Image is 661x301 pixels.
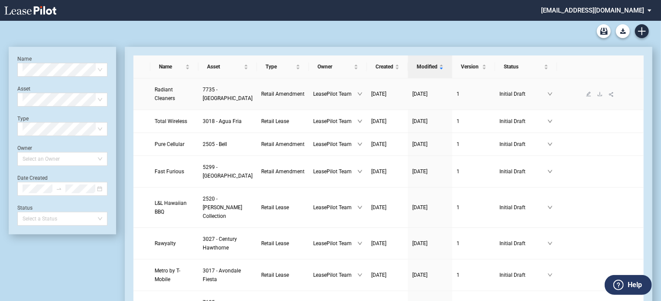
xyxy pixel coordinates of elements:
[357,119,363,124] span: down
[257,55,309,78] th: Type
[203,118,242,124] span: 3018 - Agua Fria
[457,239,491,248] a: 1
[261,167,305,176] a: Retail Amendment
[412,204,428,210] span: [DATE]
[504,62,542,71] span: Status
[261,117,305,126] a: Retail Lease
[261,168,305,175] span: Retail Amendment
[412,272,428,278] span: [DATE]
[605,275,652,295] button: Help
[586,91,591,97] span: edit
[457,140,491,149] a: 1
[155,240,176,246] span: Rawyalty
[635,24,649,38] a: Create new document
[159,62,184,71] span: Name
[499,90,548,98] span: Initial Draft
[371,117,404,126] a: [DATE]
[261,91,305,97] span: Retail Amendment
[261,272,289,278] span: Retail Lease
[499,117,548,126] span: Initial Draft
[261,271,305,279] a: Retail Lease
[17,145,32,151] label: Owner
[457,204,460,210] span: 1
[371,271,404,279] a: [DATE]
[548,272,553,278] span: down
[371,167,404,176] a: [DATE]
[457,90,491,98] a: 1
[357,241,363,246] span: down
[203,140,253,149] a: 2505 - Bell
[613,24,632,38] md-menu: Download Blank Form List
[155,87,175,101] span: Radiant Cleaners
[371,118,386,124] span: [DATE]
[457,203,491,212] a: 1
[367,55,408,78] th: Created
[548,169,553,174] span: down
[457,240,460,246] span: 1
[56,186,62,192] span: to
[371,141,386,147] span: [DATE]
[412,167,448,176] a: [DATE]
[412,168,428,175] span: [DATE]
[457,118,460,124] span: 1
[17,205,32,211] label: Status
[17,175,48,181] label: Date Created
[198,55,257,78] th: Asset
[548,205,553,210] span: down
[261,90,305,98] a: Retail Amendment
[412,271,448,279] a: [DATE]
[371,90,404,98] a: [DATE]
[313,140,357,149] span: LeasePilot Team
[313,117,357,126] span: LeasePilot Team
[313,203,357,212] span: LeasePilot Team
[371,240,386,246] span: [DATE]
[371,140,404,149] a: [DATE]
[597,91,603,97] span: download
[371,204,386,210] span: [DATE]
[313,167,357,176] span: LeasePilot Team
[412,140,448,149] a: [DATE]
[155,118,187,124] span: Total Wireless
[457,168,460,175] span: 1
[457,272,460,278] span: 1
[155,168,184,175] span: Fast Furious
[313,239,357,248] span: LeasePilot Team
[155,167,194,176] a: Fast Furious
[457,167,491,176] a: 1
[609,91,615,97] span: share-alt
[309,55,367,78] th: Owner
[499,239,548,248] span: Initial Draft
[155,266,194,284] a: Metro by T-Mobile
[261,141,305,147] span: Retail Amendment
[313,90,357,98] span: LeasePilot Team
[452,55,495,78] th: Version
[412,203,448,212] a: [DATE]
[499,271,548,279] span: Initial Draft
[318,62,352,71] span: Owner
[203,87,253,101] span: 7735 - Preston Hollow
[155,117,194,126] a: Total Wireless
[261,239,305,248] a: Retail Lease
[155,85,194,103] a: Radiant Cleaners
[499,167,548,176] span: Initial Draft
[495,55,557,78] th: Status
[616,24,630,38] button: Download Blank Form
[261,204,289,210] span: Retail Lease
[261,140,305,149] a: Retail Amendment
[628,279,642,291] label: Help
[371,272,386,278] span: [DATE]
[371,168,386,175] span: [DATE]
[155,268,180,282] span: Metro by T-Mobile
[461,62,480,71] span: Version
[371,239,404,248] a: [DATE]
[548,91,553,97] span: down
[412,118,428,124] span: [DATE]
[261,203,305,212] a: Retail Lease
[203,164,253,179] span: 5299 - Three Way Central
[17,86,30,92] label: Asset
[203,266,253,284] a: 3017 - Avondale Fiesta
[412,90,448,98] a: [DATE]
[371,203,404,212] a: [DATE]
[457,91,460,97] span: 1
[548,119,553,124] span: down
